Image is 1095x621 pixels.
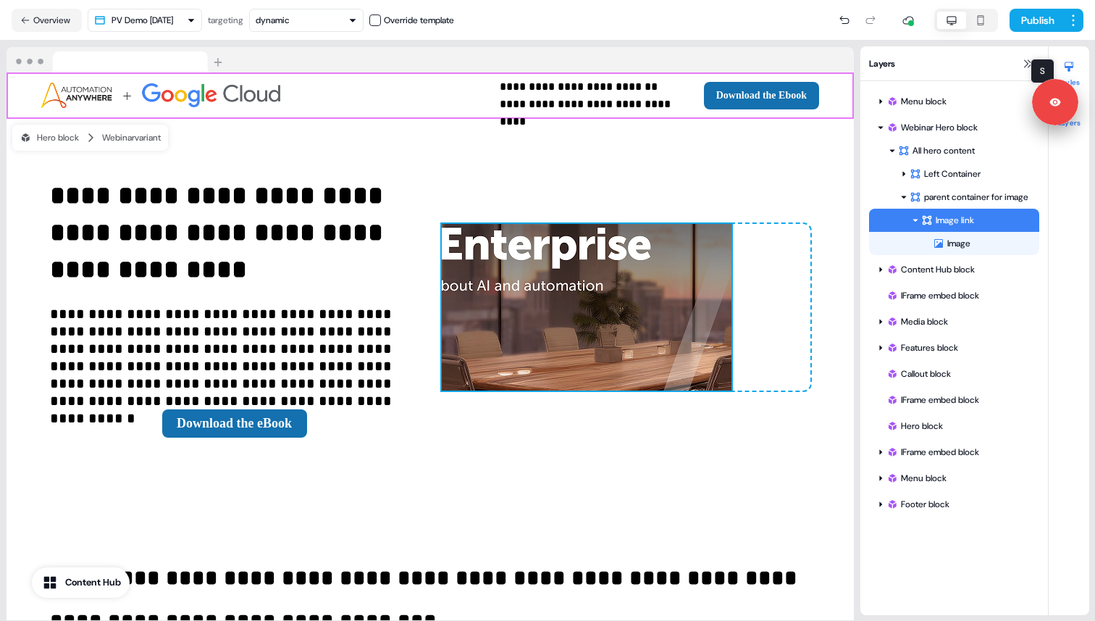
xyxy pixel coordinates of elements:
button: Download the Ebook [704,82,819,109]
div: Content Hub block [869,258,1039,281]
div: Footer block [886,497,1033,512]
div: parent container for imageImage linkImage [869,186,1039,255]
div: Features block [886,341,1033,355]
div: Menu block [869,90,1039,113]
div: Override template [384,13,454,28]
img: Browser topbar [7,47,229,73]
div: Hero block [869,414,1039,438]
div: S [1031,59,1054,83]
div: PV Demo [DATE] [112,13,173,28]
div: Callout block [869,362,1039,385]
div: IFrame embed block [869,284,1039,307]
div: Footer block [869,493,1039,516]
div: Left Container [869,162,1039,186]
div: Media block [886,314,1033,329]
div: Menu block [886,471,1033,485]
div: Left Container [910,167,1033,181]
div: All hero contentLeft Containerparent container for imageImage linkImage [869,139,1039,255]
div: Webinar Hero blockAll hero contentLeft Containerparent container for imageImage linkImage [869,116,1039,255]
div: All hero content [898,143,1033,158]
div: Menu block [869,467,1039,490]
div: Webinar variant [102,130,161,145]
div: Image linkImage [869,209,1039,255]
div: IFrame embed block [869,388,1039,412]
div: targeting [208,13,243,28]
div: Menu block [886,94,1033,109]
button: Download the eBook [162,409,307,438]
div: Media block [869,310,1039,333]
div: Image [933,236,1039,251]
div: IFrame embed block [886,393,1033,407]
div: Layers [860,46,1048,81]
div: IFrame embed block [886,288,1033,303]
div: Image link [921,213,1033,228]
button: Publish [1010,9,1063,32]
div: IFrame embed block [869,441,1039,464]
div: Image [869,232,1039,255]
button: Overview [12,9,82,32]
div: IFrame embed block [886,445,1033,459]
div: Features block [869,336,1039,359]
div: Content Hub block [886,262,1033,277]
div: Content Hub [65,575,121,590]
div: Hero block [20,130,79,145]
div: Image [442,224,810,390]
div: parent container for image [910,190,1033,204]
div: Callout block [886,367,1033,381]
button: Styles [1049,55,1089,87]
img: Image [41,83,280,109]
div: Hero block [886,419,1033,433]
button: Content Hub [32,567,130,598]
div: dynamic [256,13,290,28]
img: Image [442,224,731,390]
div: Webinar Hero block [886,120,1033,135]
button: dynamic [249,9,364,32]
